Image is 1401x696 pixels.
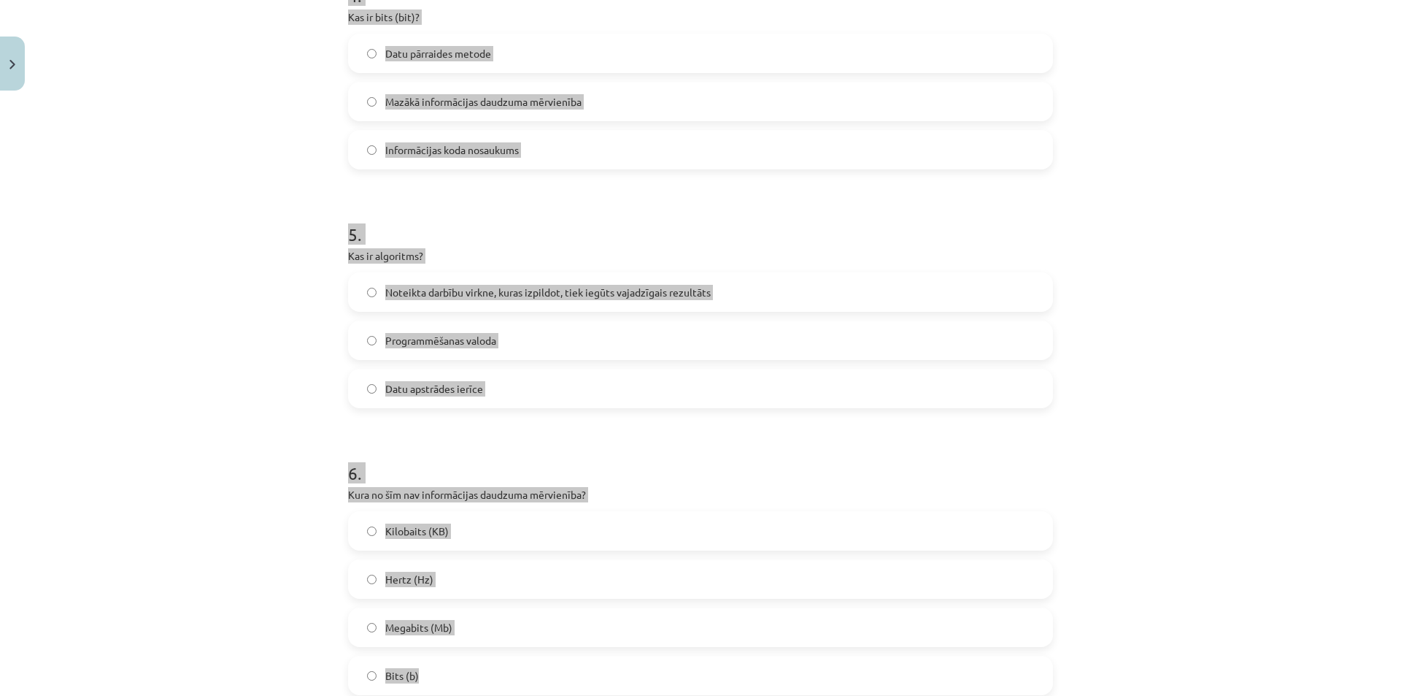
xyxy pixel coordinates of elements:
input: Datu pārraides metode [367,49,377,58]
span: Mazākā informācijas daudzuma mērvienība [385,94,582,110]
input: Bits (b) [367,671,377,681]
p: Kas ir algoritms? [348,248,1053,264]
input: Mazākā informācijas daudzuma mērvienība [367,97,377,107]
span: Bits (b) [385,668,419,684]
span: Datu pārraides metode [385,46,491,61]
input: Hertz (Hz) [367,575,377,584]
span: Megabits (Mb) [385,620,452,635]
img: icon-close-lesson-0947bae3869378f0d4975bcd49f059093ad1ed9edebbc8119c70593378902aed.svg [9,60,15,69]
p: Kas ir bits (bit)? [348,9,1053,25]
p: Kura no šīm nav informācijas daudzuma mērvienība? [348,487,1053,502]
h1: 6 . [348,437,1053,483]
input: Noteikta darbību virkne, kuras izpildot, tiek iegūts vajadzīgais rezultāts [367,288,377,297]
span: Programmēšanas valoda [385,333,496,348]
input: Megabits (Mb) [367,623,377,632]
input: Kilobaits (KB) [367,527,377,536]
input: Programmēšanas valoda [367,336,377,345]
h1: 5 . [348,199,1053,244]
input: Informācijas koda nosaukums [367,145,377,155]
span: Hertz (Hz) [385,572,433,587]
span: Datu apstrādes ierīce [385,381,483,397]
input: Datu apstrādes ierīce [367,384,377,394]
span: Noteikta darbību virkne, kuras izpildot, tiek iegūts vajadzīgais rezultāts [385,285,711,300]
span: Informācijas koda nosaukums [385,142,519,158]
span: Kilobaits (KB) [385,524,449,539]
